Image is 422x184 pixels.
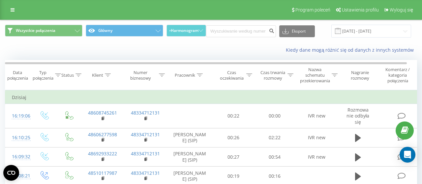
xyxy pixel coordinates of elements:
td: 00:27 [213,147,254,167]
span: Harmonogram [171,28,198,33]
a: 48692933222 [88,150,117,157]
div: Czas trwania rozmowy [260,70,286,81]
td: [PERSON_NAME] (SIP) [167,147,213,167]
div: 16:09:32 [12,150,25,163]
td: 00:22 [213,104,254,128]
div: Nagranie rozmowy [344,70,376,81]
button: Harmonogram [166,25,206,37]
div: Open Intercom Messenger [400,147,415,163]
a: 48510117987 [88,170,117,176]
div: Numer biznesowy [124,70,158,81]
div: Pracownik [175,72,195,78]
span: Ustawienia profilu [342,7,379,13]
a: 48334712131 [131,170,160,176]
button: Eksport [279,25,315,37]
td: 00:54 [254,147,295,167]
div: 16:10:25 [12,131,25,144]
div: 16:08:21 [12,170,25,182]
a: 48606277598 [88,131,117,138]
span: Rozmowa nie odbyła się [347,107,369,125]
span: Wszystkie połączenia [16,28,55,33]
button: Open CMP widget [3,165,19,181]
button: Wszystkie połączenia [5,25,82,37]
div: 16:19:06 [12,110,25,122]
span: Program poleceń [295,7,330,13]
div: Komentarz / kategoria połączenia [378,67,417,84]
a: 48608745261 [88,110,117,116]
a: Kiedy dane mogą różnić się od danych z innych systemów [286,47,417,53]
div: Nazwa schematu przekierowania [300,67,330,84]
td: IVR new [295,104,338,128]
div: Data połączenia [5,70,30,81]
div: Status [61,72,74,78]
td: 00:00 [254,104,295,128]
td: 00:26 [213,128,254,147]
div: Czas oczekiwania [219,70,245,81]
td: 02:22 [254,128,295,147]
div: Klient [92,72,103,78]
a: 48334712131 [131,131,160,138]
span: Wyloguj się [390,7,413,13]
a: 48334712131 [131,110,160,116]
td: IVR new [295,128,338,147]
input: Wyszukiwanie według numeru [206,25,276,37]
button: Główny [86,25,163,37]
div: Typ połączenia [33,70,53,81]
a: 48334712131 [131,150,160,157]
td: IVR new [295,147,338,167]
td: [PERSON_NAME] (SIP) [167,128,213,147]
